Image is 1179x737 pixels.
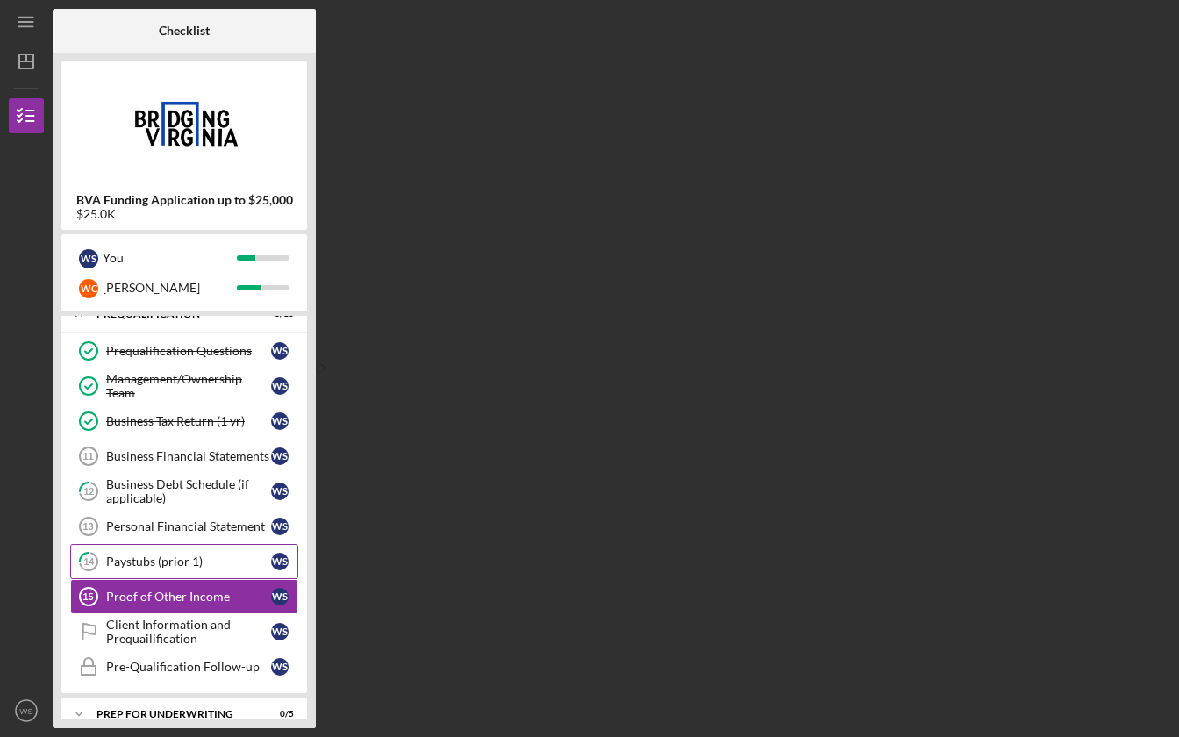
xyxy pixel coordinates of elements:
a: 14Paystubs (prior 1)WS [70,544,298,579]
div: W C [79,279,98,298]
div: W S [271,447,289,465]
div: $25.0K [76,207,293,221]
b: Checklist [159,24,210,38]
div: W S [79,249,98,268]
div: W S [271,518,289,535]
img: Product logo [61,70,307,175]
b: BVA Funding Application up to $25,000 [76,193,293,207]
div: Prep for Underwriting [96,709,250,719]
div: W S [271,658,289,676]
div: Business Financial Statements [106,449,271,463]
div: Management/Ownership Team [106,372,271,400]
div: [PERSON_NAME] [103,273,237,303]
div: Client Information and Prequailification [106,618,271,646]
div: Business Tax Return (1 yr) [106,414,271,428]
div: W S [271,412,289,430]
a: Business Tax Return (1 yr)WS [70,404,298,439]
a: Client Information and PrequailificationWS [70,614,298,649]
tspan: 11 [82,451,93,462]
a: 11Business Financial StatementsWS [70,439,298,474]
div: W S [271,553,289,570]
div: Paystubs (prior 1) [106,555,271,569]
div: W S [271,377,289,395]
a: Pre-Qualification Follow-upWS [70,649,298,684]
tspan: 13 [82,521,93,532]
div: W S [271,588,289,605]
a: 12Business Debt Schedule (if applicable)WS [70,474,298,509]
div: You [103,243,237,273]
button: WS [9,693,44,728]
tspan: 12 [83,486,94,497]
tspan: 15 [82,591,93,602]
a: Management/Ownership TeamWS [70,368,298,404]
div: Personal Financial Statement [106,519,271,533]
div: Pre-Qualification Follow-up [106,660,271,674]
div: 0 / 5 [262,709,294,719]
div: W S [271,483,289,500]
div: Business Debt Schedule (if applicable) [106,477,271,505]
a: Prequalification QuestionsWS [70,333,298,368]
div: Prequalification Questions [106,344,271,358]
div: W S [271,342,289,360]
a: 15Proof of Other IncomeWS [70,579,298,614]
div: Proof of Other Income [106,590,271,604]
tspan: 14 [83,556,95,568]
a: 13Personal Financial StatementWS [70,509,298,544]
div: W S [271,623,289,640]
text: WS [19,706,32,716]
